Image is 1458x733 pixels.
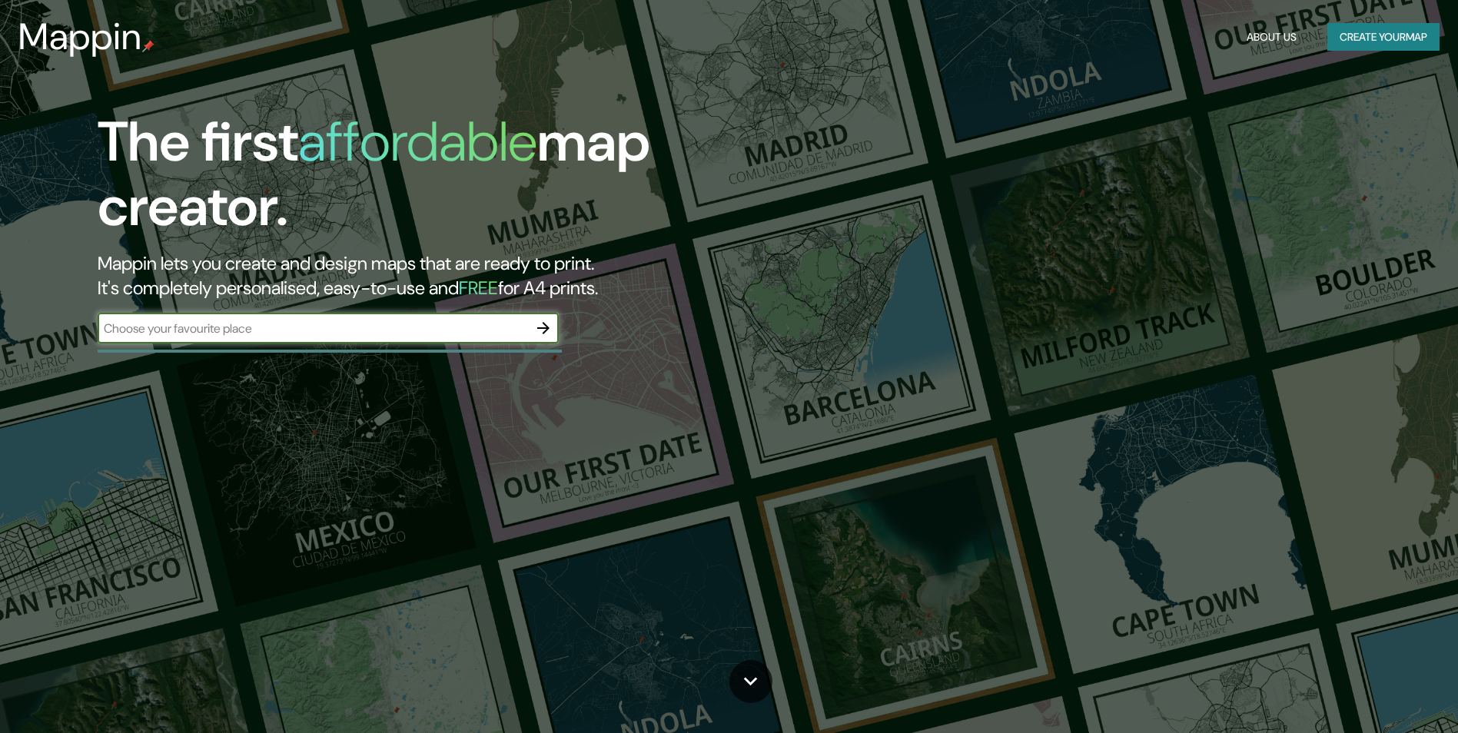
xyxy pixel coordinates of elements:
h1: The first map creator. [98,110,827,251]
h2: Mappin lets you create and design maps that are ready to print. It's completely personalised, eas... [98,251,827,300]
img: mappin-pin [142,40,154,52]
h1: affordable [298,106,537,177]
h5: FREE [459,276,498,300]
button: Create yourmap [1327,23,1440,51]
h3: Mappin [18,15,142,58]
button: About Us [1240,23,1303,51]
input: Choose your favourite place [98,320,528,337]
